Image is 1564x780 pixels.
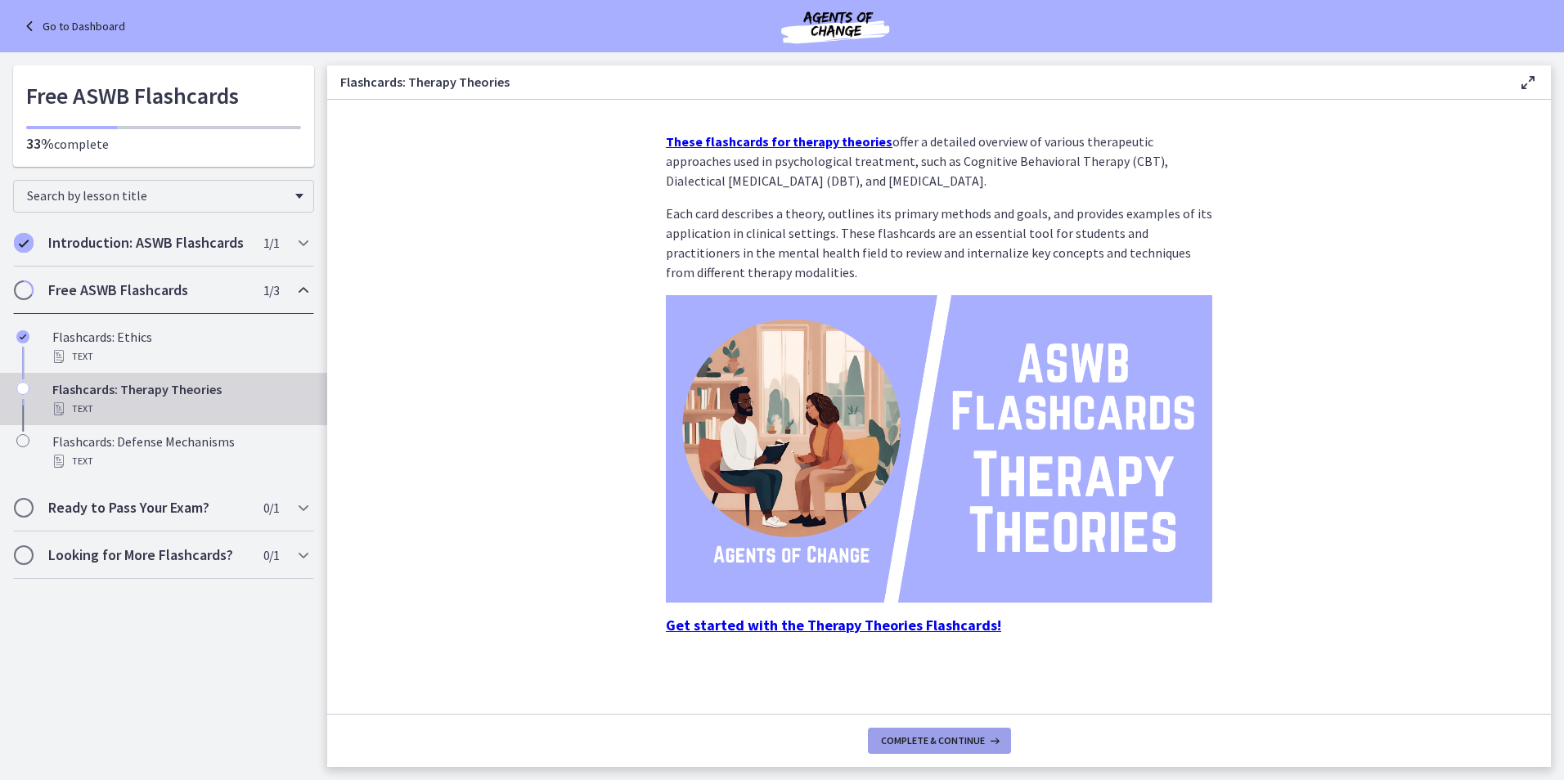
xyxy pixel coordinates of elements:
h2: Free ASWB Flashcards [48,280,248,300]
span: 33% [26,134,54,153]
span: Search by lesson title [27,187,287,204]
h3: Flashcards: Therapy Theories [340,72,1492,92]
a: Get started with the Therapy Theories Flashcards! [666,617,1001,634]
div: Flashcards: Ethics [52,327,308,366]
div: Flashcards: Therapy Theories [52,379,308,419]
i: Completed [16,330,29,343]
div: Text [52,399,308,419]
a: Go to Dashboard [20,16,125,36]
a: These flashcards for therapy theories [666,133,892,150]
h2: Introduction: ASWB Flashcards [48,233,248,253]
button: Complete & continue [868,728,1011,754]
strong: Get started with the Therapy Theories Flashcards! [666,616,1001,634]
h2: Looking for More Flashcards? [48,545,248,565]
i: Completed [14,233,34,253]
div: Text [52,451,308,471]
p: Each card describes a theory, outlines its primary methods and goals, and provides examples of it... [666,204,1212,282]
img: Agents of Change [737,7,933,46]
p: complete [26,134,301,154]
span: Complete & continue [881,734,985,747]
span: 0 / 1 [263,545,279,565]
h2: Ready to Pass Your Exam? [48,498,248,518]
div: Text [52,347,308,366]
div: Search by lesson title [13,180,314,213]
img: ASWB_Flashcards_Therapy_Theories.png [666,295,1212,603]
p: offer a detailed overview of various therapeutic approaches used in psychological treatment, such... [666,132,1212,191]
span: 1 / 1 [263,233,279,253]
h1: Free ASWB Flashcards [26,78,301,113]
div: Flashcards: Defense Mechanisms [52,432,308,471]
span: 0 / 1 [263,498,279,518]
span: 1 / 3 [263,280,279,300]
